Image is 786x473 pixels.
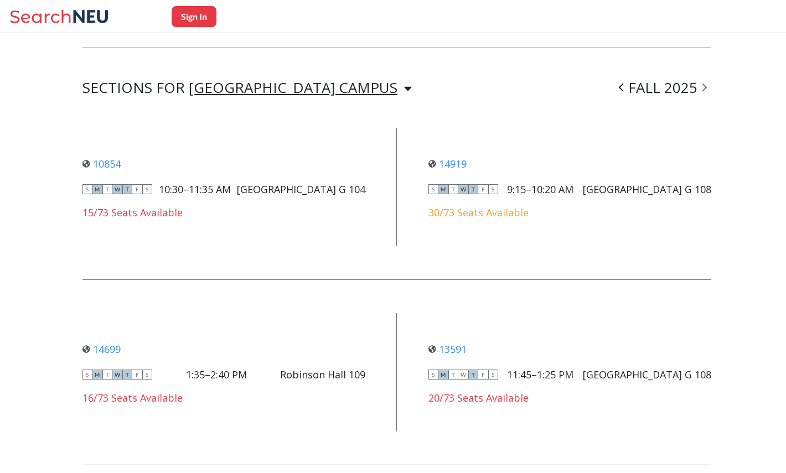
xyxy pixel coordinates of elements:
[92,370,102,380] span: M
[186,368,247,381] div: 1:35–2:40 PM
[448,370,458,380] span: T
[428,184,438,194] span: S
[82,157,121,170] a: 10854
[237,183,365,195] div: [GEOGRAPHIC_DATA] G 104
[82,342,121,356] a: 14699
[478,370,488,380] span: F
[507,368,573,381] div: 11:45–1:25 PM
[468,370,478,380] span: T
[122,184,132,194] span: T
[112,370,122,380] span: W
[478,184,488,194] span: F
[458,184,468,194] span: W
[458,370,468,380] span: W
[507,183,573,195] div: 9:15–10:20 AM
[189,81,397,93] div: [GEOGRAPHIC_DATA] CAMPUS
[583,183,711,195] div: [GEOGRAPHIC_DATA] G 108
[488,184,498,194] span: S
[448,184,458,194] span: T
[438,370,448,380] span: M
[112,184,122,194] span: W
[159,183,231,195] div: 10:30–11:35 AM
[172,6,216,27] button: Sign In
[82,206,365,219] div: 15/73 Seats Available
[280,368,365,381] div: Robinson Hall 109
[92,184,102,194] span: M
[428,392,711,404] div: 20/73 Seats Available
[614,81,711,95] div: FALL 2025
[428,370,438,380] span: S
[428,342,467,356] a: 13591
[142,370,152,380] span: S
[102,184,112,194] span: T
[488,370,498,380] span: S
[82,370,92,380] span: S
[102,370,112,380] span: T
[428,157,467,170] a: 14919
[468,184,478,194] span: T
[132,370,142,380] span: F
[428,206,711,219] div: 30/73 Seats Available
[82,392,365,404] div: 16/73 Seats Available
[132,184,142,194] span: F
[142,184,152,194] span: S
[438,184,448,194] span: M
[82,81,412,95] div: SECTIONS FOR
[583,368,711,381] div: [GEOGRAPHIC_DATA] G 108
[82,184,92,194] span: S
[122,370,132,380] span: T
